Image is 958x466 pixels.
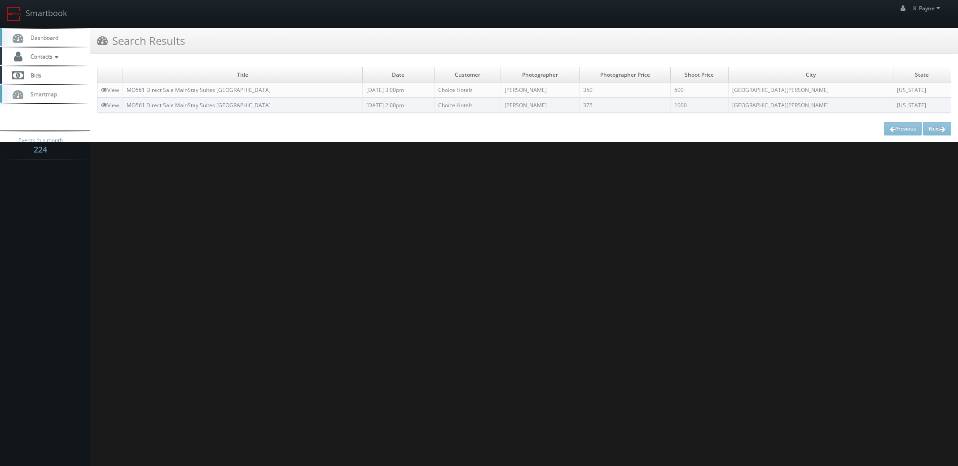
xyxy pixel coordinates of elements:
a: MO561 Direct Sale MainStay Suites [GEOGRAPHIC_DATA] [127,101,271,109]
span: Events this month [18,136,63,145]
a: MO561 Direct Sale MainStay Suites [GEOGRAPHIC_DATA] [127,86,271,94]
a: View [101,101,119,109]
td: 1000 [670,98,729,113]
td: Choice Hotels [434,83,501,98]
span: Contacts [26,52,61,60]
td: 350 [580,83,670,98]
strong: 224 [34,144,47,155]
h3: Search Results [97,33,185,48]
td: [DATE] 3:00pm [362,83,434,98]
img: smartbook-logo.png [7,7,21,21]
td: Shoot Price [670,67,729,83]
span: K_Payne [913,4,943,12]
td: [GEOGRAPHIC_DATA][PERSON_NAME] [729,83,893,98]
span: Smartmap [26,90,57,98]
td: 600 [670,83,729,98]
td: Photographer Price [580,67,670,83]
td: [PERSON_NAME] [501,83,580,98]
td: Choice Hotels [434,98,501,113]
td: 375 [580,98,670,113]
td: [US_STATE] [893,83,951,98]
td: [DATE] 2:00pm [362,98,434,113]
td: Date [362,67,434,83]
td: Title [123,67,363,83]
td: Customer [434,67,501,83]
span: Dashboard [26,34,58,41]
td: City [729,67,893,83]
td: [US_STATE] [893,98,951,113]
td: [GEOGRAPHIC_DATA][PERSON_NAME] [729,98,893,113]
td: [PERSON_NAME] [501,98,580,113]
td: Photographer [501,67,580,83]
td: State [893,67,951,83]
span: Bids [26,71,41,79]
a: View [101,86,119,94]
